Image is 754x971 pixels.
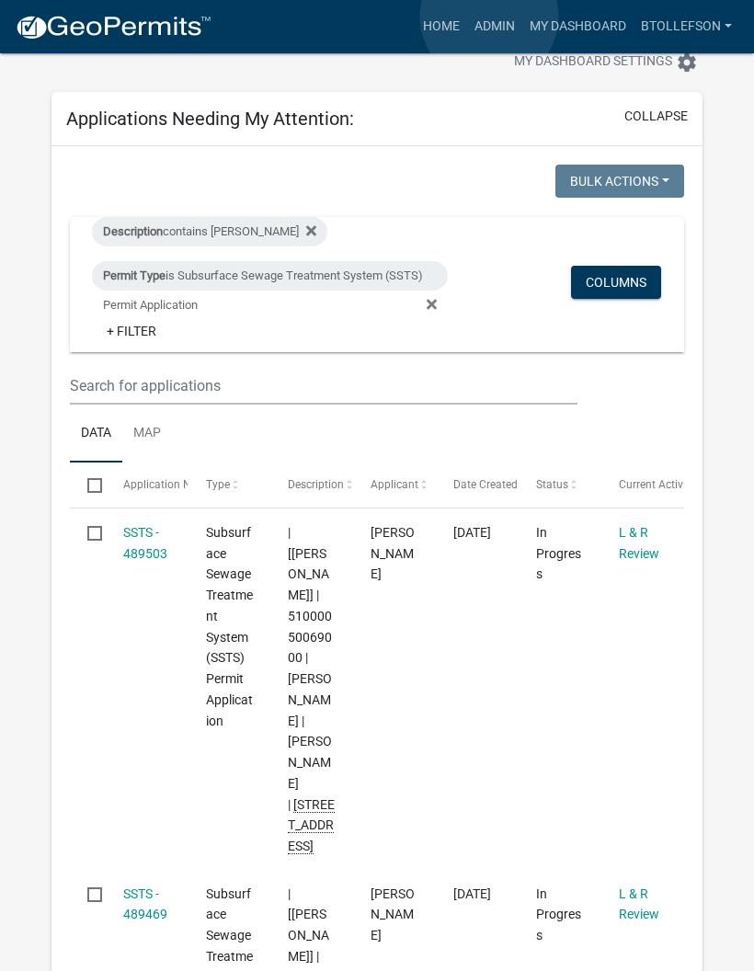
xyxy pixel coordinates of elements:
[103,268,166,282] span: Permit Type
[619,525,659,561] a: L & R Review
[122,405,172,463] a: Map
[571,266,661,299] button: Columns
[92,217,327,246] div: contains [PERSON_NAME]
[467,9,522,44] a: Admin
[371,886,415,943] span: Scott M Ellingson
[270,463,353,507] datatable-header-cell: Description
[105,463,188,507] datatable-header-cell: Application Number
[453,478,518,491] span: Date Created
[499,44,713,80] button: My Dashboard Settingssettings
[206,478,230,491] span: Type
[619,478,695,491] span: Current Activity
[353,463,436,507] datatable-header-cell: Applicant
[601,463,684,507] datatable-header-cell: Current Activity
[371,478,418,491] span: Applicant
[536,478,568,491] span: Status
[676,51,698,74] i: settings
[536,525,581,582] span: In Progress
[522,9,634,44] a: My Dashboard
[288,478,344,491] span: Description
[619,886,659,922] a: L & R Review
[453,525,491,540] span: 10/07/2025
[416,9,467,44] a: Home
[519,463,601,507] datatable-header-cell: Status
[92,261,448,291] div: is Subsurface Sewage Treatment System (SSTS) Permit Application
[288,525,335,854] span: | [Brittany Tollefson] | 51000050069000 | STEVEN J HANSON | TAMMY J HANSON | 41637 456TH ST
[70,367,577,405] input: Search for applications
[92,314,171,348] a: + Filter
[123,525,167,561] a: SSTS - 489503
[70,463,105,507] datatable-header-cell: Select
[634,9,739,44] a: btollefson
[436,463,519,507] datatable-header-cell: Date Created
[536,886,581,943] span: In Progress
[123,478,223,491] span: Application Number
[624,107,688,126] button: collapse
[123,886,167,922] a: SSTS - 489469
[66,108,354,130] h5: Applications Needing My Attention:
[103,224,163,238] span: Description
[371,525,415,582] span: Scott M Ellingson
[188,463,270,507] datatable-header-cell: Type
[555,165,684,198] button: Bulk Actions
[514,51,672,74] span: My Dashboard Settings
[453,886,491,901] span: 10/07/2025
[206,525,253,728] span: Subsurface Sewage Treatment System (SSTS) Permit Application
[70,405,122,463] a: Data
